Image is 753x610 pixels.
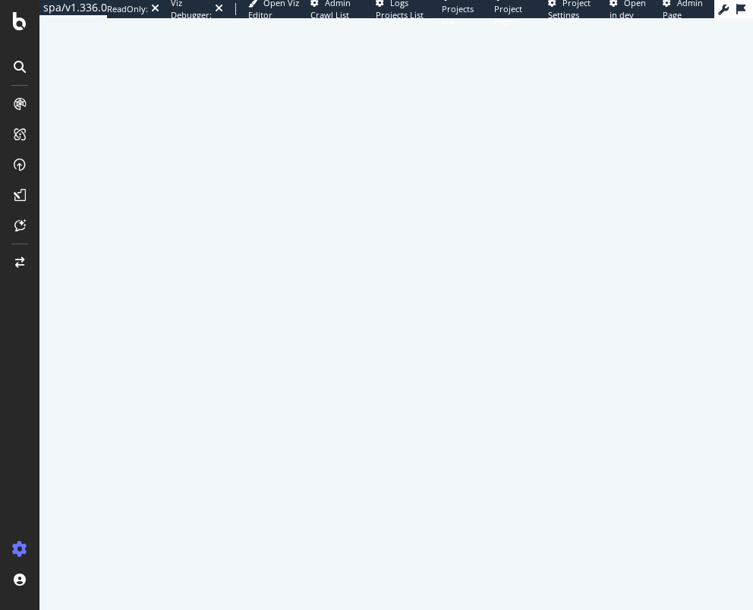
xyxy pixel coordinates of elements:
div: ReadOnly: [107,3,148,15]
span: Project Page [494,3,522,27]
span: Projects List [442,3,474,27]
